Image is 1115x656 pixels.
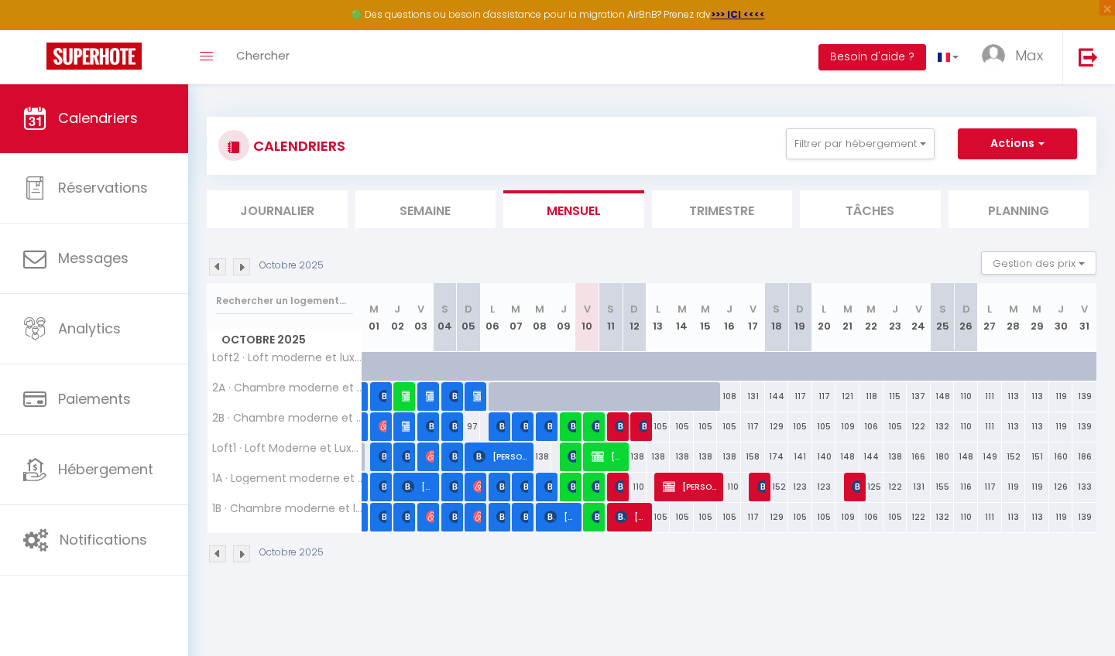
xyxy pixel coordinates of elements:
[639,412,647,441] span: [PERSON_NAME]
[465,302,472,316] abbr: D
[670,503,694,531] div: 105
[402,381,410,411] span: [PERSON_NAME]
[741,503,765,531] div: 117
[355,190,496,228] li: Semaine
[883,442,907,471] div: 138
[369,302,379,316] abbr: M
[1009,302,1018,316] abbr: M
[883,412,907,441] div: 105
[907,473,931,501] div: 131
[520,412,528,441] span: [PERSON_NAME]
[711,8,765,21] strong: >>> ICI <<<<
[750,302,756,316] abbr: V
[954,473,978,501] div: 116
[584,302,591,316] abbr: V
[670,412,694,441] div: 105
[58,389,131,408] span: Paiements
[362,382,370,412] a: [PERSON_NAME]
[741,442,765,471] div: 158
[788,442,812,471] div: 141
[701,302,710,316] abbr: M
[835,412,859,441] div: 109
[812,283,836,352] th: 20
[765,412,789,441] div: 129
[379,502,386,531] span: [PERSON_NAME]
[426,412,434,441] span: [PERSON_NAME]
[544,472,552,501] span: Mees Hilbrink
[717,412,741,441] div: 105
[379,472,386,501] span: [PERSON_NAME]
[496,502,504,531] span: [PERSON_NAME]
[1032,302,1041,316] abbr: M
[981,251,1096,275] button: Gestion des prix
[379,381,386,411] span: [PERSON_NAME]
[812,503,836,531] div: 105
[58,248,129,268] span: Messages
[907,382,931,411] div: 137
[544,412,552,441] span: [PERSON_NAME]
[970,30,1062,84] a: ... Max
[757,472,765,501] span: [PERSON_NAME]
[457,412,481,441] div: 97
[473,381,481,411] span: [PERSON_NAME]
[1079,47,1098,67] img: logout
[449,412,457,441] span: Maelle Toure
[939,302,946,316] abbr: S
[426,502,434,531] span: [PERSON_NAME]
[449,442,457,471] span: [PERSON_NAME]
[694,412,718,441] div: 105
[511,302,520,316] abbr: M
[1002,412,1026,441] div: 113
[410,283,434,352] th: 03
[58,178,148,197] span: Réservations
[954,503,978,531] div: 110
[883,503,907,531] div: 105
[741,382,765,411] div: 131
[551,283,575,352] th: 09
[449,472,457,501] span: [PERSON_NAME]
[496,472,504,501] span: [PERSON_NAME]
[1025,503,1049,531] div: 113
[765,283,789,352] th: 18
[883,283,907,352] th: 23
[859,382,883,411] div: 118
[883,382,907,411] div: 115
[859,412,883,441] div: 106
[835,283,859,352] th: 21
[954,412,978,441] div: 110
[520,502,528,531] span: [PERSON_NAME]
[978,382,1002,411] div: 111
[568,442,575,471] span: [PERSON_NAME]
[210,382,365,394] span: 2A · Chambre moderne et luxueuse à côté de l'aéroport
[931,283,955,352] th: 25
[503,190,644,228] li: Mensuel
[1049,283,1073,352] th: 30
[544,502,576,531] span: [PERSON_NAME]
[678,302,687,316] abbr: M
[615,502,647,531] span: [PERSON_NAME]
[852,472,859,501] span: [PERSON_NAME]
[859,442,883,471] div: 144
[1025,412,1049,441] div: 113
[1015,46,1043,65] span: Max
[907,503,931,531] div: 122
[1049,503,1073,531] div: 119
[786,128,935,159] button: Filtrer par hébergement
[647,503,671,531] div: 105
[796,302,804,316] abbr: D
[568,412,575,441] span: [PERSON_NAME]
[210,412,365,424] span: 2B · Chambre moderne et luxueuse!
[249,128,345,163] h3: CALENDRIERS
[1002,503,1026,531] div: 113
[599,283,623,352] th: 11
[449,381,457,411] span: [PERSON_NAME]
[931,473,955,501] div: 155
[46,43,142,70] img: Super Booking
[907,442,931,471] div: 166
[958,128,1077,159] button: Actions
[1072,503,1096,531] div: 139
[978,412,1002,441] div: 111
[1049,382,1073,411] div: 119
[473,442,529,471] span: [PERSON_NAME]
[652,190,793,228] li: Trimestre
